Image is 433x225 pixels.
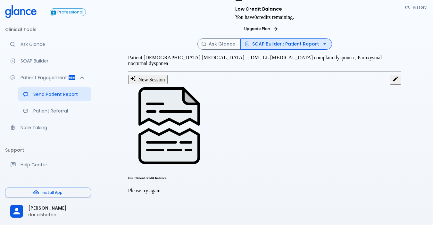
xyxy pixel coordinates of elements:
li: Support [5,142,91,158]
span: [PERSON_NAME] [28,205,86,212]
a: Send a patient summary [18,87,91,101]
a: Get help from our support team [5,158,91,172]
p: Patient [DEMOGRAPHIC_DATA] [MEDICAL_DATA] . , DM , LL [MEDICAL_DATA] complain dysponea , Paroxysm... [128,55,401,67]
a: Upgrade Plan [240,24,282,33]
p: Note Taking [21,124,86,131]
p: What's new? [21,179,86,185]
p: Patient Engagement [21,74,68,81]
div: Low Credit Balance [235,6,294,13]
img: Search Not Found [128,85,210,167]
button: Ask Glance [197,38,241,50]
p: SOAP Builder [21,58,86,64]
p: Please try again. [128,188,401,194]
button: Professional [50,8,86,16]
a: Docugen: Compose a clinical documentation in seconds [5,54,91,68]
a: Click to view or change your subscription [50,8,91,16]
p: Patient Referral [33,108,86,114]
p: Send Patient Report [33,91,86,97]
button: Install App [5,188,91,197]
p: dar alshefaa [28,212,86,218]
h6: Insufficient credit balance. [128,176,401,180]
button: Edit [390,75,401,84]
a: Receive patient referrals [18,104,91,118]
li: Clinical Tools [5,22,91,37]
div: You have 0 credits remaining. [235,4,294,23]
div: [PERSON_NAME]dar alshefaa [5,200,91,222]
div: Recent updates and feature releases [5,175,91,189]
a: Moramiz: Find ICD10AM codes instantly [5,37,91,51]
p: Help Center [21,162,86,168]
button: Clears all inputs and results. [128,75,168,84]
p: Ask Glance [21,41,86,47]
button: SOAP Builder : Patient Report [240,38,332,50]
button: History [401,3,430,12]
div: Patient Reports & Referrals [5,71,91,85]
span: Professional [55,10,86,15]
a: Advanced note-taking [5,121,91,135]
